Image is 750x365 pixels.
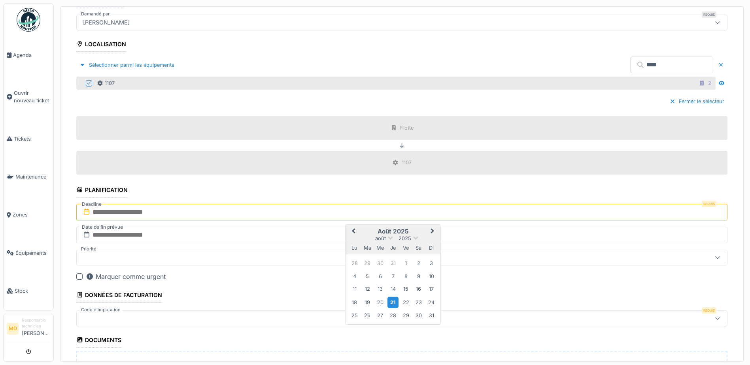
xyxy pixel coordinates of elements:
[348,257,438,322] div: Month août, 2025
[362,284,373,294] div: Choose mardi 12 août 2025
[14,89,50,104] span: Ouvrir nouveau ticket
[79,11,111,17] label: Demandé par
[426,297,437,308] div: Choose dimanche 24 août 2025
[402,159,412,166] div: 1107
[76,60,178,70] div: Sélectionner parmi les équipements
[4,272,53,310] a: Stock
[97,79,115,87] div: 1107
[702,11,716,18] div: Requis
[4,196,53,234] a: Zones
[375,310,385,321] div: Choose mercredi 27 août 2025
[426,243,437,253] div: dimanche
[375,243,385,253] div: mercredi
[375,297,385,308] div: Choose mercredi 20 août 2025
[666,96,727,107] div: Fermer le sélecteur
[22,317,50,329] div: Responsable technicien
[15,173,50,181] span: Maintenance
[4,234,53,272] a: Équipements
[4,74,53,120] a: Ouvrir nouveau ticket
[426,258,437,269] div: Choose dimanche 3 août 2025
[387,271,398,282] div: Choose jeudi 7 août 2025
[349,258,360,269] div: Choose lundi 28 juillet 2025
[349,243,360,253] div: lundi
[387,297,398,308] div: Choose jeudi 21 août 2025
[387,258,398,269] div: Choose jeudi 31 juillet 2025
[702,201,716,207] div: Requis
[13,211,50,218] span: Zones
[400,124,414,132] div: Flotte
[362,243,373,253] div: mardi
[413,243,424,253] div: samedi
[413,310,424,321] div: Choose samedi 30 août 2025
[413,284,424,294] div: Choose samedi 16 août 2025
[401,258,411,269] div: Choose vendredi 1 août 2025
[7,317,50,342] a: MD Responsable technicien[PERSON_NAME]
[86,272,166,281] div: Marquer comme urgent
[375,284,385,294] div: Choose mercredi 13 août 2025
[702,307,716,314] div: Requis
[708,79,711,87] div: 2
[413,297,424,308] div: Choose samedi 23 août 2025
[80,18,133,27] div: [PERSON_NAME]
[375,258,385,269] div: Choose mercredi 30 juillet 2025
[362,297,373,308] div: Choose mardi 19 août 2025
[346,226,359,238] button: Previous Month
[76,184,128,198] div: Planification
[401,243,411,253] div: vendredi
[13,51,50,59] span: Agenda
[375,271,385,282] div: Choose mercredi 6 août 2025
[399,235,411,241] span: 2025
[4,120,53,158] a: Tickets
[349,271,360,282] div: Choose lundi 4 août 2025
[387,243,398,253] div: jeudi
[79,246,98,252] label: Priorité
[346,228,440,235] h2: août 2025
[401,310,411,321] div: Choose vendredi 29 août 2025
[79,307,122,313] label: Code d'imputation
[76,289,162,303] div: Données de facturation
[15,249,50,257] span: Équipements
[413,258,424,269] div: Choose samedi 2 août 2025
[76,38,126,52] div: Localisation
[401,297,411,308] div: Choose vendredi 22 août 2025
[22,317,50,340] li: [PERSON_NAME]
[362,258,373,269] div: Choose mardi 29 juillet 2025
[413,271,424,282] div: Choose samedi 9 août 2025
[427,226,440,238] button: Next Month
[426,284,437,294] div: Choose dimanche 17 août 2025
[81,223,124,231] label: Date de fin prévue
[81,200,102,209] label: Deadline
[15,287,50,295] span: Stock
[7,323,19,335] li: MD
[4,158,53,196] a: Maintenance
[349,284,360,294] div: Choose lundi 11 août 2025
[426,310,437,321] div: Choose dimanche 31 août 2025
[14,135,50,143] span: Tickets
[17,8,40,32] img: Badge_color-CXgf-gQk.svg
[401,271,411,282] div: Choose vendredi 8 août 2025
[387,284,398,294] div: Choose jeudi 14 août 2025
[349,310,360,321] div: Choose lundi 25 août 2025
[426,271,437,282] div: Choose dimanche 10 août 2025
[362,310,373,321] div: Choose mardi 26 août 2025
[4,36,53,74] a: Agenda
[349,297,360,308] div: Choose lundi 18 août 2025
[362,271,373,282] div: Choose mardi 5 août 2025
[375,235,386,241] span: août
[387,310,398,321] div: Choose jeudi 28 août 2025
[401,284,411,294] div: Choose vendredi 15 août 2025
[76,334,121,348] div: Documents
